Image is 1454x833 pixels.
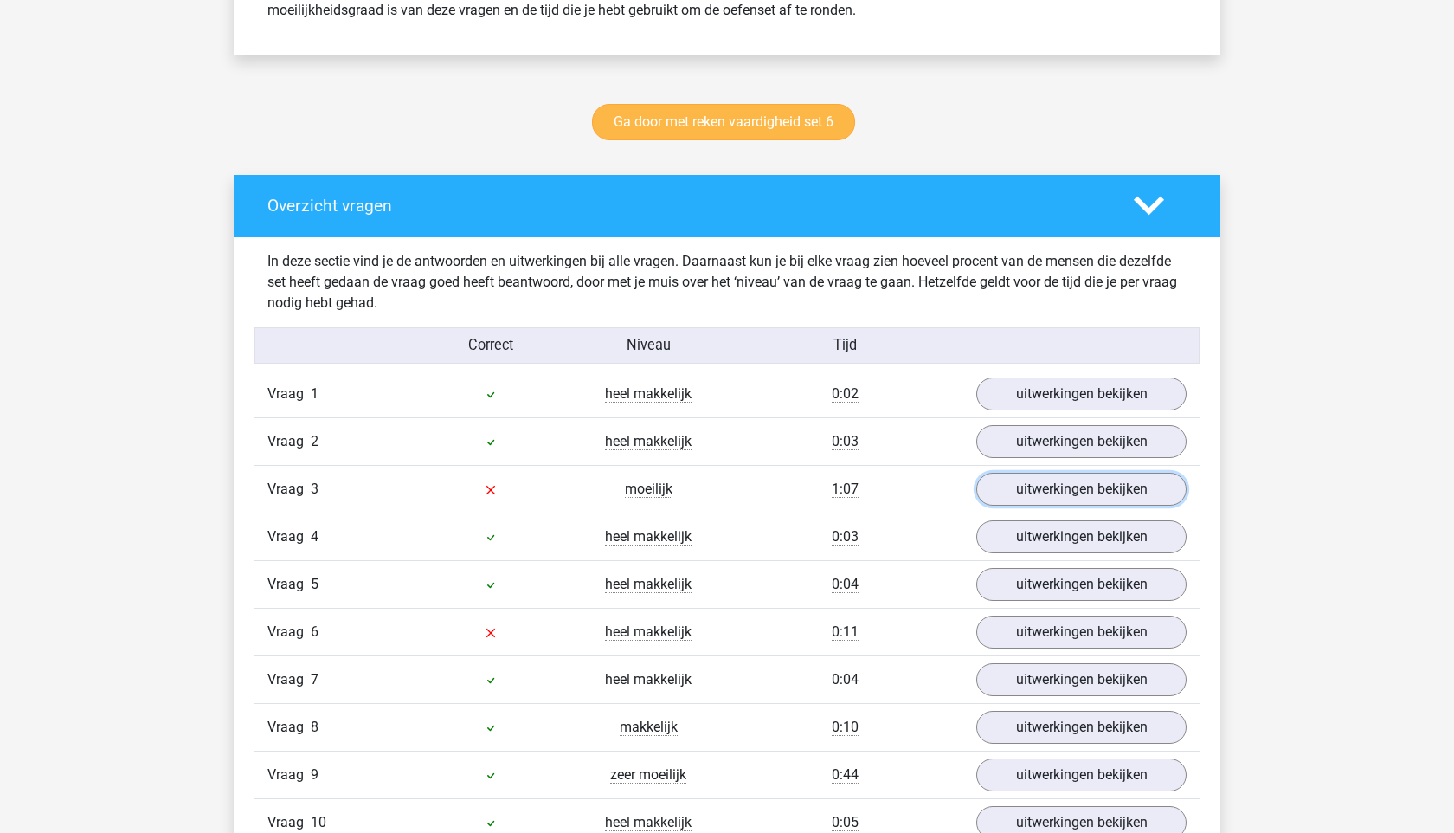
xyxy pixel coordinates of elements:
[605,671,692,688] span: heel makkelijk
[311,766,318,783] span: 9
[832,814,859,831] span: 0:05
[605,576,692,593] span: heel makkelijk
[267,574,311,595] span: Vraag
[311,433,318,449] span: 2
[605,814,692,831] span: heel makkelijk
[976,520,1187,553] a: uitwerkingen bekijken
[267,622,311,643] span: Vraag
[976,378,1187,410] a: uitwerkingen bekijken
[976,425,1187,458] a: uitwerkingen bekijken
[832,433,859,450] span: 0:03
[832,671,859,688] span: 0:04
[413,335,570,356] div: Correct
[267,431,311,452] span: Vraag
[976,568,1187,601] a: uitwerkingen bekijken
[267,196,1108,216] h4: Overzicht vragen
[267,669,311,690] span: Vraag
[592,104,855,140] a: Ga door met reken vaardigheid set 6
[311,623,318,640] span: 6
[620,719,678,736] span: makkelijk
[832,719,859,736] span: 0:10
[976,759,1187,791] a: uitwerkingen bekijken
[832,385,859,403] span: 0:02
[311,719,318,735] span: 8
[267,384,311,404] span: Vraag
[311,671,318,688] span: 7
[832,481,859,498] span: 1:07
[605,623,692,641] span: heel makkelijk
[267,765,311,785] span: Vraag
[625,481,672,498] span: moeilijk
[267,479,311,500] span: Vraag
[311,385,318,402] span: 1
[976,663,1187,696] a: uitwerkingen bekijken
[832,576,859,593] span: 0:04
[254,251,1200,313] div: In deze sectie vind je de antwoorden en uitwerkingen bij alle vragen. Daarnaast kun je bij elke v...
[605,385,692,403] span: heel makkelijk
[832,623,859,641] span: 0:11
[267,717,311,738] span: Vraag
[832,766,859,784] span: 0:44
[267,812,311,833] span: Vraag
[569,335,727,356] div: Niveau
[311,528,318,545] span: 4
[311,481,318,497] span: 3
[311,576,318,592] span: 5
[976,711,1187,744] a: uitwerkingen bekijken
[267,526,311,547] span: Vraag
[727,335,963,356] div: Tijd
[605,433,692,450] span: heel makkelijk
[610,766,686,784] span: zeer moeilijk
[976,473,1187,506] a: uitwerkingen bekijken
[832,528,859,546] span: 0:03
[976,616,1187,649] a: uitwerkingen bekijken
[605,528,692,546] span: heel makkelijk
[311,814,326,830] span: 10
